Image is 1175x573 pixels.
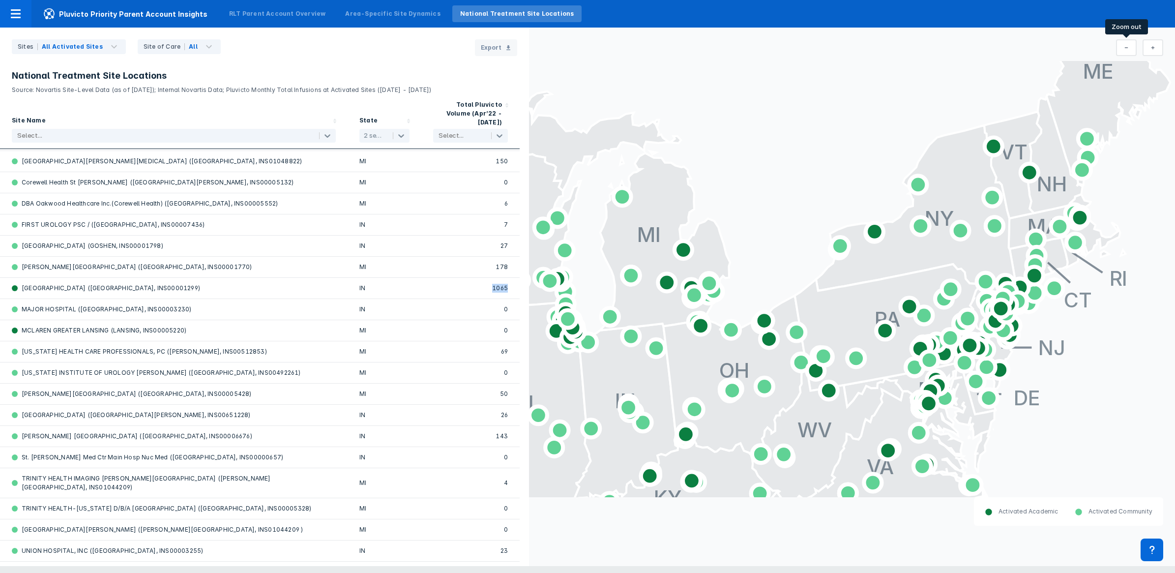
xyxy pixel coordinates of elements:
div: Total Pluvicto Volume (Apr’22 - [DATE]) [433,100,502,127]
div: 0 [433,525,508,534]
div: MI [359,504,410,513]
div: [GEOGRAPHIC_DATA][PERSON_NAME] ([PERSON_NAME][GEOGRAPHIC_DATA], INS01044209 ) [12,525,303,534]
div: Site of Care [144,42,185,51]
div: Area-Specific Site Dynamics [345,9,440,18]
div: Contact Support [1141,539,1163,561]
a: RLT Parent Account Overview [221,5,333,22]
div: 0 [433,326,508,335]
div: [PERSON_NAME][GEOGRAPHIC_DATA] ([GEOGRAPHIC_DATA], INS00001770) [12,263,252,271]
div: 0 [433,504,508,513]
div: [GEOGRAPHIC_DATA][PERSON_NAME][MEDICAL_DATA] ([GEOGRAPHIC_DATA], INS01048822) [12,157,302,166]
div: National Treatment Site Locations [460,9,574,18]
div: MI [359,199,410,208]
div: [PERSON_NAME][GEOGRAPHIC_DATA] ([GEOGRAPHIC_DATA], INS00005428) [12,390,252,398]
div: IN [359,305,410,314]
div: IN [359,241,410,250]
div: RLT Parent Account Overview [229,9,325,18]
a: Area-Specific Site Dynamics [337,5,448,22]
div: 0 [433,453,508,462]
div: DBA Oakwood Healthcare Inc.(Corewell Health) ([GEOGRAPHIC_DATA], INS00005552) [12,199,278,208]
div: Site Name [12,116,46,127]
dd: Activated Community [1083,507,1152,516]
div: IN [359,546,410,555]
div: IN [359,432,410,441]
div: UNION HOSPITAL, INC ([GEOGRAPHIC_DATA], INS00003255) [12,546,203,555]
div: 23 [433,546,508,555]
div: IN [359,411,410,420]
div: MI [359,525,410,534]
div: FIRST UROLOGY PSC / ([GEOGRAPHIC_DATA], INS00007436) [12,220,205,229]
div: 0 [433,305,508,314]
a: National Treatment Site Locations [452,5,582,22]
div: IN [359,453,410,462]
button: Export [475,39,517,56]
div: MCLAREN GREATER LANSING (LANSING, INS00005220) [12,326,186,335]
div: [PERSON_NAME] [GEOGRAPHIC_DATA] ([GEOGRAPHIC_DATA], INS00006676) [12,432,252,441]
div: Sort [421,94,520,149]
dd: Activated Academic [993,507,1058,516]
div: MI [359,368,410,377]
div: Sites [18,42,38,51]
div: [GEOGRAPHIC_DATA] (GOSHEN, INS00001798) [12,241,163,250]
div: TRINITY HEALTH-[US_STATE] D/B/A [GEOGRAPHIC_DATA] ([GEOGRAPHIC_DATA], INS00005328) [12,504,311,513]
div: All [189,42,198,51]
div: MAJOR HOSPITAL ([GEOGRAPHIC_DATA], INS00003230) [12,305,191,314]
div: TRINITY HEALTH IMAGING [PERSON_NAME][GEOGRAPHIC_DATA] ([PERSON_NAME][GEOGRAPHIC_DATA], INS01044209) [12,474,336,492]
div: 50 [433,390,508,398]
div: 26 [433,411,508,420]
div: 1065 [433,284,508,293]
div: All Activated Sites [42,42,103,51]
div: 69 [433,347,508,356]
div: Corewell Health St [PERSON_NAME] ([GEOGRAPHIC_DATA][PERSON_NAME], INS00005132) [12,178,294,187]
div: [US_STATE] HEALTH CARE PROFESSIONALS, PC ([PERSON_NAME], INS00512853) [12,347,267,356]
div: [GEOGRAPHIC_DATA] ([GEOGRAPHIC_DATA][PERSON_NAME], INS00651228) [12,411,251,420]
h3: National Treatment Site Locations [12,70,517,82]
div: MI [359,390,410,398]
div: 178 [433,263,508,271]
div: IN [359,284,410,293]
div: 6 [433,199,508,208]
div: IN [359,220,410,229]
div: 143 [433,432,508,441]
div: [US_STATE] INSTITUTE OF UROLOGY [PERSON_NAME] ([GEOGRAPHIC_DATA], INS00492261) [12,368,301,377]
span: Pluvicto Priority Parent Account Insights [31,8,219,20]
div: Sort [348,94,421,149]
div: 27 [433,241,508,250]
span: Export [481,43,501,52]
div: MI [359,347,410,356]
div: 0 [433,368,508,377]
div: MI [359,474,410,492]
div: MI [359,263,410,271]
p: Source: Novartis Site-Level Data (as of [DATE]); Internal Novartis Data; Pluvicto Monthly Total I... [12,82,517,94]
div: 0 [433,178,508,187]
div: State [359,116,378,127]
div: 7 [433,220,508,229]
div: [GEOGRAPHIC_DATA] ([GEOGRAPHIC_DATA], INS00001299) [12,284,200,293]
div: 2 selected [364,132,382,140]
div: 150 [433,157,508,166]
div: MI [359,326,410,335]
div: MI [359,157,410,166]
div: 4 [433,474,508,492]
div: MI [359,178,410,187]
div: St. [PERSON_NAME] Med Ctr Main Hosp Nuc Med ([GEOGRAPHIC_DATA], INS00000657) [12,453,283,462]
